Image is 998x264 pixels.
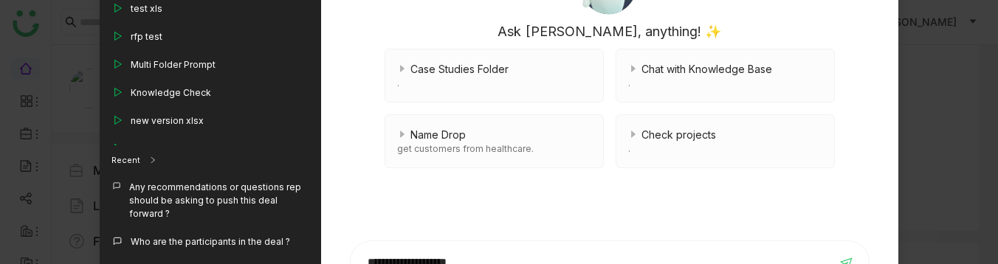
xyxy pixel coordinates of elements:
img: callout.svg [111,235,123,247]
img: callout.svg [111,181,122,191]
div: . [628,77,822,90]
div: Who are the participants in the deal ? [131,235,290,249]
p: Ask [PERSON_NAME], anything! ✨ [498,21,721,41]
div: Multi Folder Prompt [131,58,216,72]
div: rfp test [131,30,162,44]
img: play_outline.svg [111,86,123,98]
div: Any recommendations or questions rep should be asking to push this deal forward ? [129,181,309,220]
span: Chat with Knowledge Base [641,61,772,77]
img: play_outline.svg [111,114,123,126]
img: play_outline.svg [111,30,123,42]
span: Check projects [641,127,716,142]
span: Case Studies Folder [410,61,509,77]
div: get customers from healthcare. [397,142,591,156]
div: new version xlsx [131,114,204,128]
img: play_outline.svg [111,142,123,154]
div: Knowledge Check [131,86,211,100]
img: play_outline.svg [111,58,123,70]
div: . [397,77,591,90]
div: Recent [111,154,140,167]
div: Recent [100,145,321,175]
div: test xls [131,2,162,15]
img: play_outline.svg [111,2,123,14]
span: Name Drop [410,127,466,142]
div: . [628,142,822,156]
div: Customers Only [131,142,201,156]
